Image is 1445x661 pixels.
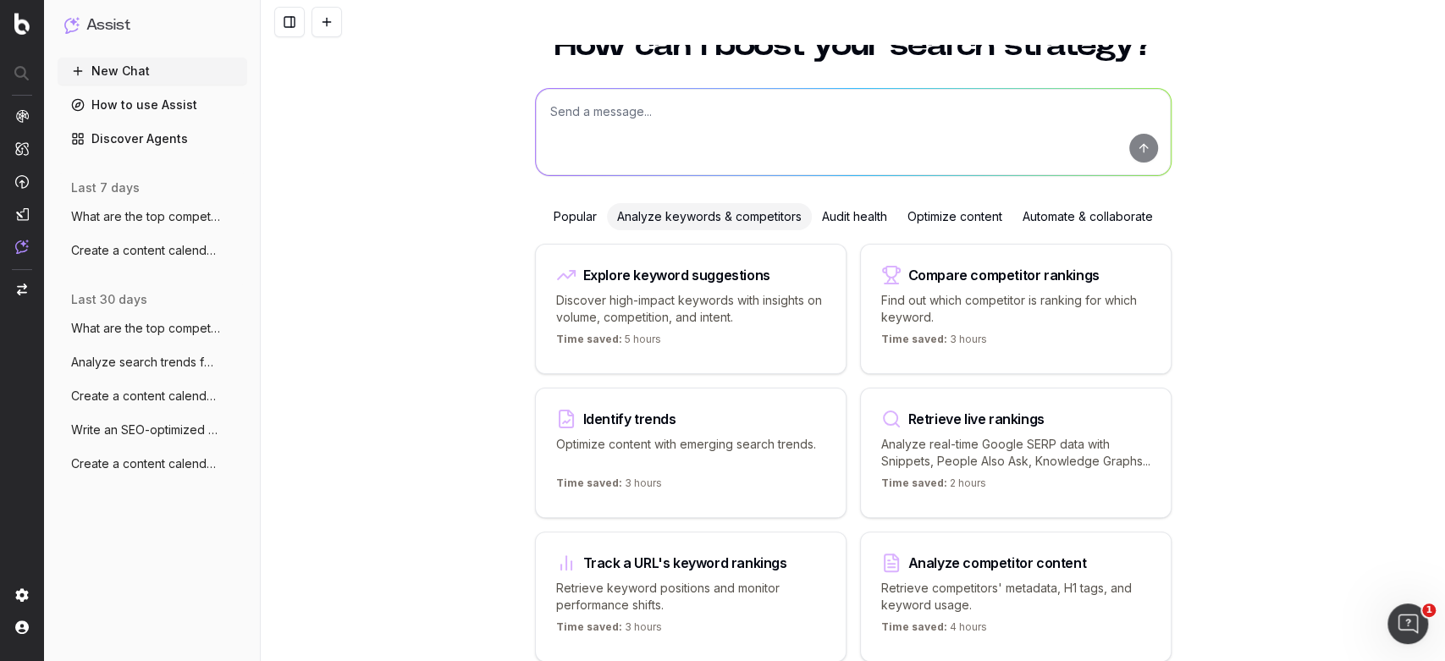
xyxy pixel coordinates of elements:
span: Time saved: [881,620,947,633]
img: Botify logo [14,13,30,35]
p: 4 hours [881,620,987,641]
button: Create a content calendar using trends & [58,237,247,264]
p: 3 hours [556,476,662,497]
p: Discover high-impact keywords with insights on volume, competition, and intent. [556,292,825,326]
span: Time saved: [556,620,622,633]
button: Create a content calendar using trends & [58,450,247,477]
button: What are the top competitors ranking for [58,315,247,342]
img: Setting [15,588,29,602]
h1: How can I boost your search strategy? [535,30,1172,61]
p: Analyze real-time Google SERP data with Snippets, People Also Ask, Knowledge Graphs... [881,436,1150,470]
button: New Chat [58,58,247,85]
p: Find out which competitor is ranking for which keyword. [881,292,1150,326]
div: Compare competitor rankings [908,268,1100,282]
div: Retrieve live rankings [908,412,1045,426]
div: Optimize content [897,203,1012,230]
img: My account [15,620,29,634]
p: 3 hours [556,620,662,641]
span: Time saved: [881,333,947,345]
span: last 7 days [71,179,140,196]
button: Create a content calendar using trends & [58,383,247,410]
div: Analyze keywords & competitors [607,203,812,230]
span: Analyze search trends for: shoes [71,354,220,371]
img: Analytics [15,109,29,123]
p: 2 hours [881,476,986,497]
div: Popular [543,203,607,230]
button: What are the top competitors ranking for [58,203,247,230]
button: Assist [64,14,240,37]
p: Retrieve competitors' metadata, H1 tags, and keyword usage. [881,580,1150,614]
p: 3 hours [881,333,987,353]
img: Switch project [17,284,27,295]
p: Optimize content with emerging search trends. [556,436,825,470]
div: Automate & collaborate [1012,203,1163,230]
a: Discover Agents [58,125,247,152]
img: Assist [15,240,29,254]
div: Track a URL's keyword rankings [583,556,787,570]
p: 5 hours [556,333,661,353]
img: Assist [64,17,80,33]
span: What are the top competitors ranking for [71,320,220,337]
button: Analyze search trends for: shoes [58,349,247,376]
div: Explore keyword suggestions [583,268,770,282]
span: Create a content calendar using trends & [71,388,220,405]
span: Time saved: [556,476,622,489]
iframe: Intercom live chat [1387,603,1428,644]
div: Audit health [812,203,897,230]
span: Write an SEO-optimized article about on [71,421,220,438]
span: 1 [1422,603,1436,617]
img: Studio [15,207,29,221]
p: Retrieve keyword positions and monitor performance shifts. [556,580,825,614]
img: Activation [15,174,29,189]
a: How to use Assist [58,91,247,118]
span: last 30 days [71,291,147,308]
span: Create a content calendar using trends & [71,455,220,472]
div: Analyze competitor content [908,556,1087,570]
span: Create a content calendar using trends & [71,242,220,259]
img: Intelligence [15,141,29,156]
button: Write an SEO-optimized article about on [58,416,247,443]
span: Time saved: [881,476,947,489]
span: Time saved: [556,333,622,345]
h1: Assist [86,14,130,37]
span: What are the top competitors ranking for [71,208,220,225]
div: Identify trends [583,412,676,426]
